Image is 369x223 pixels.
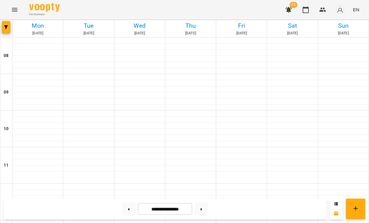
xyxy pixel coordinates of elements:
[166,30,215,36] h6: [DATE]
[64,21,113,30] h6: Tue
[336,5,344,14] img: avatar_s.png
[4,162,9,169] h6: 11
[13,21,62,30] h6: Mon
[350,4,362,15] button: EN
[29,12,60,16] span: For Business
[64,30,113,36] h6: [DATE]
[319,30,368,36] h6: [DATE]
[4,126,9,132] h6: 10
[13,30,62,36] h6: [DATE]
[7,2,22,17] button: Menu
[4,89,9,96] h6: 09
[217,30,266,36] h6: [DATE]
[268,21,317,30] h6: Sat
[115,30,164,36] h6: [DATE]
[166,21,215,30] h6: Thu
[268,30,317,36] h6: [DATE]
[217,21,266,30] h6: Fri
[353,6,359,13] span: EN
[29,3,60,12] img: Voopty Logo
[290,2,297,8] span: 25
[4,52,9,59] h6: 08
[115,21,164,30] h6: Wed
[319,21,368,30] h6: Sun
